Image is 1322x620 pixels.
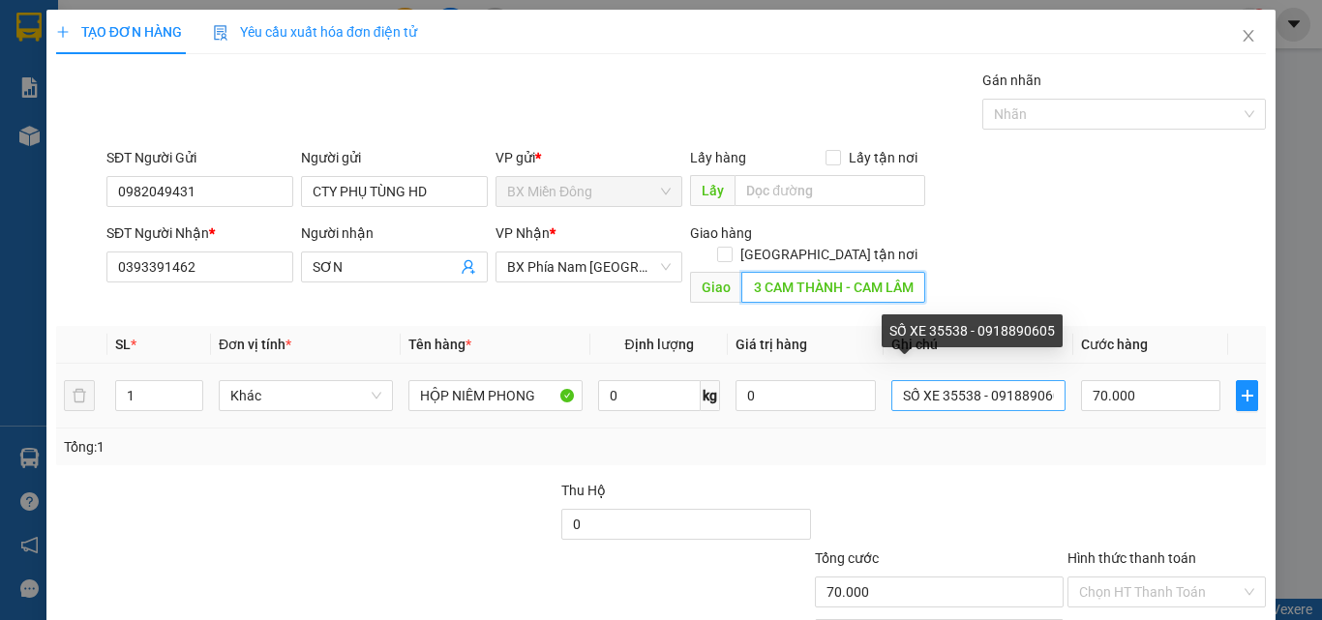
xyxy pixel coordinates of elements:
div: Người nhận [301,222,488,244]
span: Giao [690,272,741,303]
span: Giá trị hàng [736,337,807,352]
span: VP Nhận [496,225,550,241]
li: Cúc Tùng [10,10,281,46]
div: Người gửi [301,147,488,168]
span: Lấy [690,175,735,206]
input: 0 [736,380,875,411]
button: Close [1221,10,1276,64]
span: TẠO ĐƠN HÀNG [56,24,182,40]
input: Dọc đường [741,272,925,303]
span: Thu Hộ [561,483,606,498]
span: plus [56,25,70,39]
label: Hình thức thanh toán [1067,550,1196,566]
div: VP gửi [496,147,682,168]
span: [GEOGRAPHIC_DATA] tận nơi [733,244,925,265]
input: Dọc đường [735,175,925,206]
li: VP BX Miền Đông [10,82,134,103]
b: 339 Đinh Bộ Lĩnh, P26 [10,106,102,143]
span: Cước hàng [1081,337,1148,352]
span: Tên hàng [408,337,471,352]
div: SĐT Người Gửi [106,147,293,168]
span: plus [1237,388,1257,403]
span: Tổng cước [815,550,879,566]
img: icon [213,25,228,41]
span: BX Phía Nam Nha Trang [507,252,671,281]
span: Lấy tận nơi [841,147,925,168]
button: plus [1236,380,1258,411]
span: SL [115,337,131,352]
span: Đơn vị tính [219,337,291,352]
span: environment [10,107,23,121]
span: Giao hàng [690,225,752,241]
span: kg [701,380,720,411]
span: Lấy hàng [690,150,746,165]
label: Gán nhãn [982,73,1041,88]
div: SĐT Người Nhận [106,222,293,244]
span: BX Miền Đông [507,177,671,206]
li: VP BX Phía Nam [GEOGRAPHIC_DATA] [134,82,257,146]
button: delete [64,380,95,411]
div: SỐ XE 35538 - 0918890605 [882,314,1063,347]
span: user-add [461,259,476,275]
span: Yêu cầu xuất hóa đơn điện tử [213,24,417,40]
span: close [1241,28,1256,44]
span: Định lượng [624,337,693,352]
input: VD: Bàn, Ghế [408,380,583,411]
input: Ghi Chú [891,380,1066,411]
span: Khác [230,381,381,410]
div: Tổng: 1 [64,436,512,458]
